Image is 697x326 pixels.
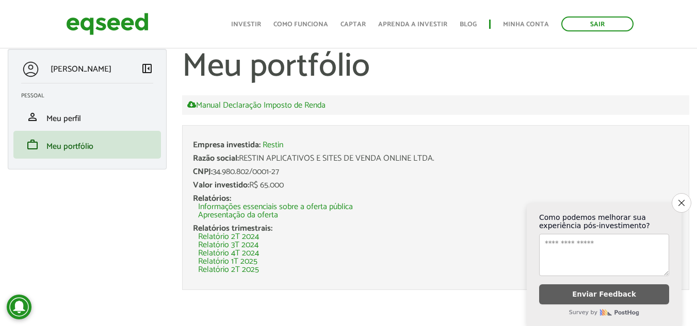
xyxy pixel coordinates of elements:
[198,203,353,211] a: Informações essenciais sobre a oferta pública
[46,140,93,153] span: Meu portfólio
[198,249,259,258] a: Relatório 4T 2024
[141,62,153,77] a: Colapsar menu
[503,21,549,28] a: Minha conta
[193,168,678,176] div: 34.980.802/0001-27
[198,233,259,241] a: Relatório 2T 2024
[51,64,111,74] p: [PERSON_NAME]
[13,131,161,159] li: Meu portfólio
[193,221,272,235] span: Relatórios trimestrais:
[13,103,161,131] li: Meu perfil
[198,266,259,274] a: Relatório 2T 2025
[273,21,328,28] a: Como funciona
[231,21,261,28] a: Investir
[141,62,153,75] span: left_panel_close
[198,241,258,249] a: Relatório 3T 2024
[193,155,678,163] div: RESTIN APLICATIVOS E SITES DE VENDA ONLINE LTDA.
[46,112,81,126] span: Meu perfil
[198,211,278,219] a: Apresentação da oferta
[198,258,257,266] a: Relatório 1T 2025
[263,141,283,149] a: Restin
[378,21,447,28] a: Aprenda a investir
[341,21,366,28] a: Captar
[21,111,153,123] a: personMeu perfil
[26,111,39,123] span: person
[182,49,689,85] h1: Meu portfólio
[187,100,326,110] a: Manual Declaração Imposto de Renda
[193,181,678,190] div: R$ 65.000
[460,21,477,28] a: Blog
[193,165,213,179] span: CNPJ:
[193,151,239,165] span: Razão social:
[193,178,249,192] span: Valor investido:
[26,139,39,151] span: work
[21,93,161,99] h2: Pessoal
[193,192,231,205] span: Relatórios:
[193,138,261,152] span: Empresa investida:
[561,16,634,31] a: Sair
[21,139,153,151] a: workMeu portfólio
[66,10,149,38] img: EqSeed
